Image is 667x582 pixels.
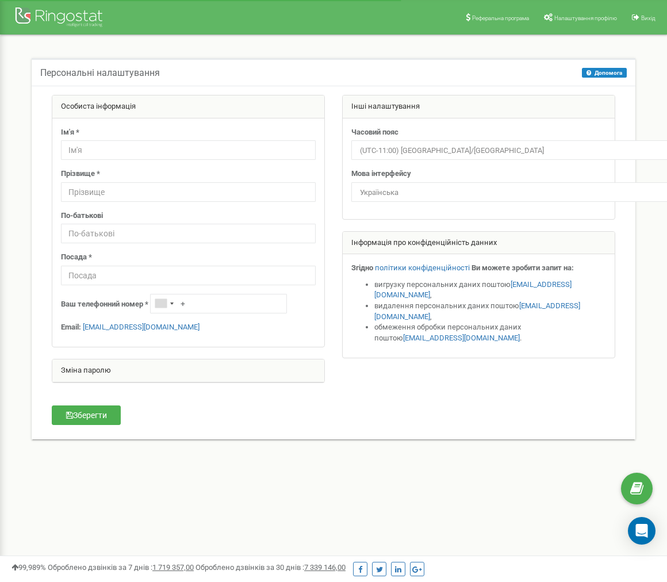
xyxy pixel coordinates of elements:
h5: Персональні налаштування [40,68,160,78]
li: вигрузку персональних даних поштою , [374,279,606,301]
a: [EMAIL_ADDRESS][DOMAIN_NAME] [374,301,580,321]
label: По-батькові [61,210,103,221]
label: Мова інтерфейсу [351,169,411,179]
div: Telephone country code [151,294,177,313]
div: Open Intercom Messenger [628,517,655,545]
input: Прізвище [61,182,316,202]
label: Посада * [61,252,92,263]
u: 7 339 146,00 [304,563,346,572]
input: +1-800-555-55-55 [150,294,287,313]
div: Інші налаштування [343,95,615,118]
span: Оброблено дзвінків за 7 днів : [48,563,194,572]
label: Ім'я * [61,127,79,138]
a: [EMAIL_ADDRESS][DOMAIN_NAME] [83,323,200,331]
span: Налаштування профілю [554,15,617,21]
span: 99,989% [11,563,46,572]
strong: Згідно [351,263,373,272]
span: Вихід [641,15,655,21]
a: політики конфіденційності [375,263,470,272]
div: Зміна паролю [52,359,324,382]
input: Посада [61,266,316,285]
a: [EMAIL_ADDRESS][DOMAIN_NAME] [403,334,520,342]
button: Зберегти [52,405,121,425]
u: 1 719 357,00 [152,563,194,572]
input: По-батькові [61,224,316,243]
li: обмеження обробки персональних даних поштою . [374,322,606,343]
input: Ім'я [61,140,316,160]
label: Ваш телефонний номер * [61,299,148,310]
div: Особиста інформація [52,95,324,118]
strong: Ви можете зробити запит на: [471,263,574,272]
label: Часовий пояс [351,127,398,138]
span: Реферальна програма [472,15,529,21]
strong: Email: [61,323,81,331]
button: Допомога [582,68,627,78]
div: Інформація про конфіденційність данних [343,232,615,255]
li: видалення персональних даних поштою , [374,301,606,322]
span: Оброблено дзвінків за 30 днів : [195,563,346,572]
label: Прізвище * [61,169,100,179]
